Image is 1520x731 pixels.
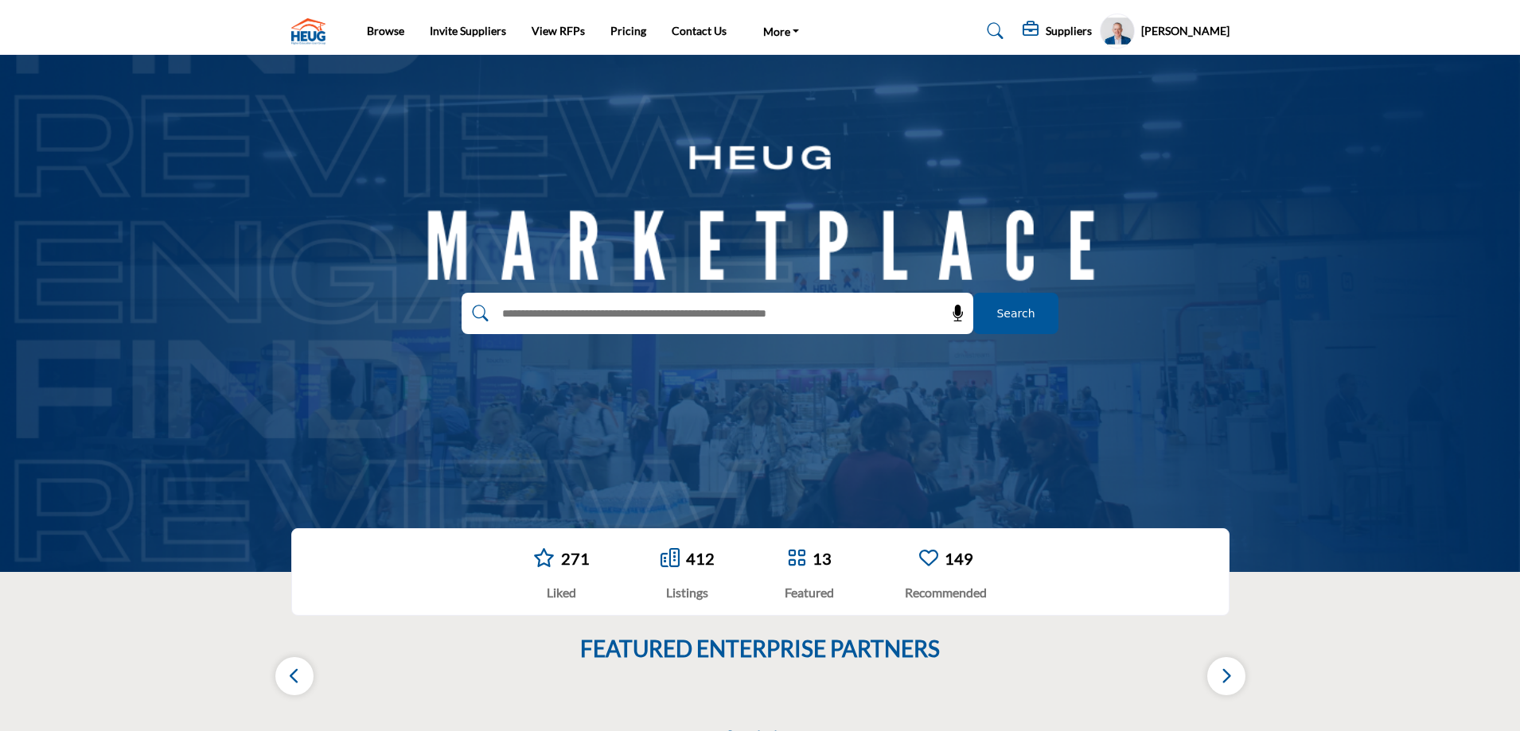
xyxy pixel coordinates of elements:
[1023,21,1092,41] div: Suppliers
[610,24,646,37] a: Pricing
[996,305,1035,322] span: Search
[813,549,832,568] a: 13
[945,549,973,568] a: 149
[1100,14,1135,49] button: Show hide supplier dropdown
[580,636,940,663] h2: FEATURED ENTERPRISE PARTNERS
[672,24,727,37] a: Contact Us
[532,24,585,37] a: View RFPs
[686,549,715,568] a: 412
[787,548,806,570] a: Go to Featured
[973,293,1058,334] button: Search
[430,24,506,37] a: Invite Suppliers
[1141,23,1230,39] h5: [PERSON_NAME]
[533,583,590,602] div: Liked
[905,583,987,602] div: Recommended
[661,583,715,602] div: Listings
[291,18,333,45] img: Site Logo
[785,583,834,602] div: Featured
[919,548,938,570] a: Go to Recommended
[533,548,555,567] i: Go to Liked
[1046,24,1092,38] h5: Suppliers
[561,549,590,568] a: 271
[972,18,1014,44] a: Search
[752,20,811,42] a: More
[367,24,404,37] a: Browse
